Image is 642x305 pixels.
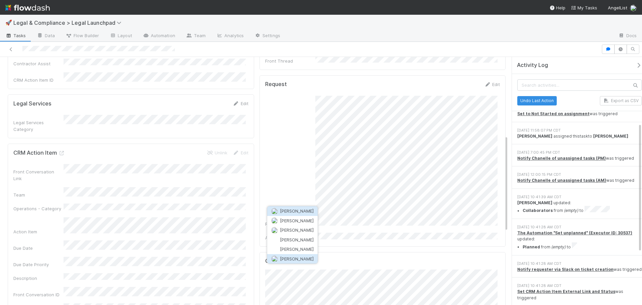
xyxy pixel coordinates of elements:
[13,77,64,83] div: CRM Action Item ID
[517,156,606,161] a: Notify Chanelle of unassigned tasks (PM)
[13,261,64,268] div: Due Date Priority
[517,289,642,301] div: was triggered
[267,225,318,235] button: [PERSON_NAME]
[207,150,227,155] a: Unlink
[608,5,627,10] span: AngelList
[517,261,642,266] div: [DATE] 10:41:28 AM CDT
[271,246,278,253] img: avatar_483ca6ee-4eb5-43be-ac69-0922fd7c6576.png
[517,200,552,205] strong: [PERSON_NAME]
[13,192,64,198] div: Team
[211,31,249,42] a: Analytics
[571,4,597,11] a: My Tasks
[564,208,578,213] em: (empty)
[13,245,64,251] div: Due Date
[267,235,318,244] button: [PERSON_NAME]
[549,4,565,11] div: Help
[280,246,314,252] span: [PERSON_NAME]
[517,230,642,250] div: updated:
[265,258,500,264] h5: Comments
[600,96,642,105] button: Export as CSV
[5,20,12,25] span: 🚀
[523,208,553,213] strong: Collaborators
[517,172,642,177] div: [DATE] 12:00:15 PM CDT
[233,101,248,106] a: Edit
[267,244,318,254] button: [PERSON_NAME]
[523,206,642,214] li: from to
[280,218,314,223] span: [PERSON_NAME]
[13,100,51,107] h5: Legal Services
[517,177,642,183] div: was triggered
[137,31,181,42] a: Automation
[517,178,606,183] a: Notify Chanelle of unassigned tasks (AM)
[181,31,211,42] a: Team
[13,150,65,156] h5: CRM Action Item
[267,216,318,225] button: [PERSON_NAME]
[233,150,248,155] a: Edit
[13,119,64,133] div: Legal Services Category
[517,267,614,272] a: Notify requester via Slack on ticket creation
[271,208,278,215] img: avatar_55a2f090-1307-4765-93b4-f04da16234ba.png
[613,31,642,42] a: Docs
[13,60,64,67] div: Contractor Assist
[523,242,642,250] li: from to
[517,134,552,139] strong: [PERSON_NAME]
[517,133,642,139] div: assigned this task to
[280,227,314,233] span: [PERSON_NAME]
[13,168,64,182] div: Front Conversation Link
[517,224,642,230] div: [DATE] 10:41:28 AM CDT
[66,32,99,39] span: Flow Builder
[5,32,26,39] span: Tasks
[13,19,125,26] span: Legal & Compliance > Legal Launchpad
[630,5,637,11] img: avatar_ba76ddef-3fd0-4be4-9bc3-126ad567fcd5.png
[517,128,642,133] div: [DATE] 11:58:07 PM CDT
[523,244,540,249] strong: Planned
[60,31,104,42] a: Flow Builder
[517,266,642,273] div: was triggered
[517,111,590,116] a: Set to Not Started on assignment
[280,208,314,214] span: [PERSON_NAME]
[517,289,615,294] a: Set CRM Action Item External Link and Status
[271,217,278,224] img: avatar_fee1282a-8af6-4c79-b7c7-bf2cfad99775.png
[265,234,315,241] div: Attachments
[517,79,642,90] input: Search activities...
[517,200,642,214] div: updated:
[265,221,315,227] div: Request
[271,227,278,234] img: avatar_e41e7ae5-e7d9-4d8d-9f56-31b0d7a2f4fd.png
[267,206,318,216] button: [PERSON_NAME]
[13,205,64,212] div: Operations - Category
[551,244,566,249] em: (empty)
[271,255,278,262] img: avatar_5efa0666-8651-45e1-ad93-d350fecd9671.png
[517,62,548,69] span: Activity Log
[517,194,642,200] div: [DATE] 10:41:39 AM CDT
[271,236,278,243] img: avatar_fd5a9df2-d0bf-4e0d-adc4-fc50545ebcc9.png
[13,291,64,298] div: Front Conversation ID
[265,81,287,88] h5: Request
[5,2,50,13] img: logo-inverted-e16ddd16eac7371096b0.svg
[484,82,500,87] a: Edit
[517,111,642,117] div: was triggered
[517,283,642,289] div: [DATE] 10:41:28 AM CDT
[104,31,137,42] a: Layout
[517,96,557,105] button: Undo Last Action
[265,58,315,64] div: Front Thread
[517,150,642,155] div: [DATE] 7:00:45 PM CDT
[249,31,286,42] a: Settings
[517,230,632,235] a: The Automation "Set unplanned" (Executor ID: 30537)
[280,256,314,261] span: [PERSON_NAME]
[280,237,314,242] span: [PERSON_NAME]
[593,134,628,139] strong: [PERSON_NAME]
[517,155,642,161] div: was triggered
[571,5,597,10] span: My Tasks
[13,275,64,282] div: Description
[31,31,60,42] a: Data
[267,254,318,263] button: [PERSON_NAME]
[13,228,64,235] div: Action Item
